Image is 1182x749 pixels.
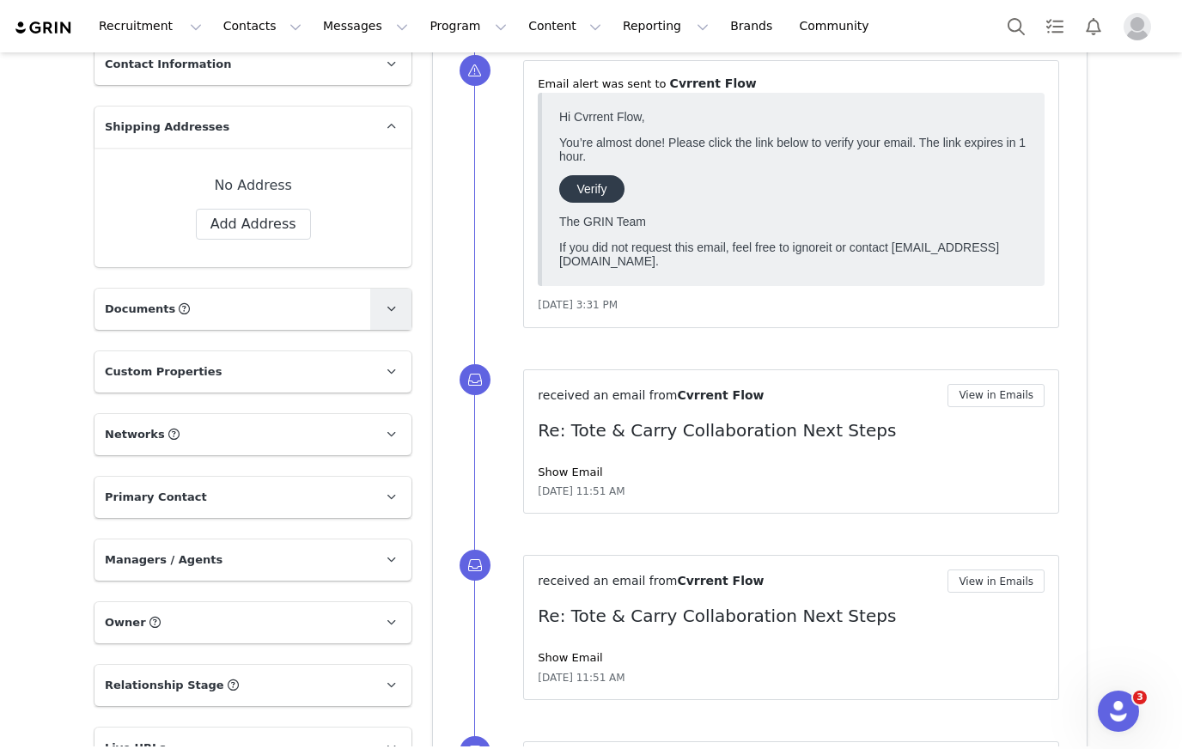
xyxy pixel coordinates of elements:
span: Owner [105,614,146,631]
span: Cvrrent Flow [677,388,764,402]
button: Add Address [196,209,311,240]
p: ⁨Email⁩ alert was sent to ⁨ ⁩ [538,75,1045,93]
button: View in Emails [947,384,1045,407]
span: received an email from [538,574,677,588]
button: Notifications [1075,7,1112,46]
button: Program [419,7,517,46]
span: received an email from [538,388,677,402]
span: Cvrrent Flow [677,574,764,588]
span: Primary Contact [105,489,207,506]
p: Re: Tote & Carry Collaboration Next Steps [538,417,1045,443]
div: No Address [122,175,384,196]
span: Managers / Agents [105,551,222,569]
a: Tasks [1036,7,1074,46]
a: Show Email [538,466,602,478]
button: Messages [313,7,418,46]
span: [DATE] 11:51 AM [538,484,625,499]
span: Custom Properties [105,363,222,381]
p: Re: Tote & Carry Collaboration Next Steps [538,603,1045,629]
button: Contacts [213,7,312,46]
button: Recruitment [88,7,212,46]
span: Cvrrent Flow [670,76,757,90]
span: 3 [1133,691,1147,704]
button: View in Emails [947,569,1045,593]
span: Contact Information [105,56,231,73]
img: grin logo [14,20,74,36]
img: placeholder-profile.jpg [1124,13,1151,40]
span: Relationship Stage [105,677,224,694]
button: Search [997,7,1035,46]
iframe: To enrich screen reader interactions, please activate Accessibility in Grammarly extension settings [552,103,1034,276]
body: Rich Text Area. Press ALT-0 for help. [14,14,595,33]
span: Documents [105,301,175,318]
span: Shipping Addresses [105,119,229,136]
button: Profile [1113,13,1168,40]
span: [DATE] 11:51 AM [538,670,625,685]
span: Networks [105,426,165,443]
span: [DATE] 3:31 PM [538,299,618,311]
a: Show Email [538,651,602,664]
button: Content [518,7,612,46]
a: Community [789,7,887,46]
button: Reporting [612,7,719,46]
iframe: Intercom live chat [1098,691,1139,732]
a: Brands [720,7,788,46]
